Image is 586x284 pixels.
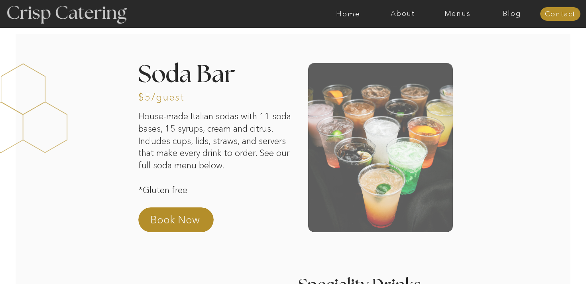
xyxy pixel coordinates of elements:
[376,10,430,18] a: About
[138,63,291,84] h2: Soda Bar
[540,10,580,18] a: Contact
[138,110,291,195] p: House-made Italian sodas with 11 soda bases, 15 syrups, cream and citrus. Includes cups, lids, st...
[485,10,539,18] a: Blog
[430,10,485,18] a: Menus
[150,213,220,232] a: Book Now
[138,93,184,100] h3: $5/guest
[321,10,376,18] a: Home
